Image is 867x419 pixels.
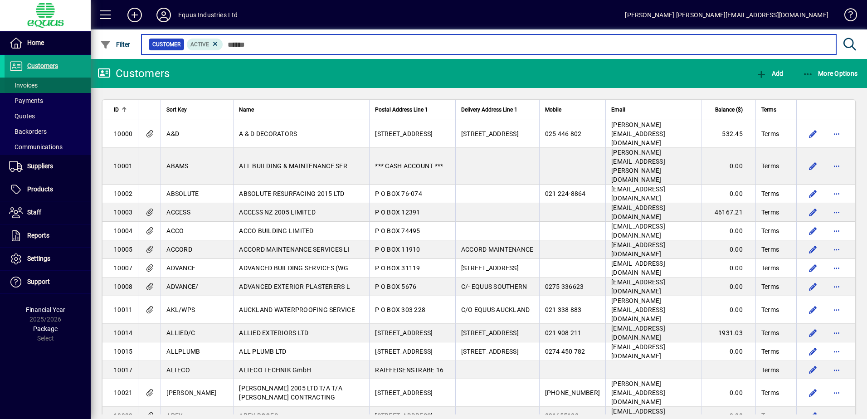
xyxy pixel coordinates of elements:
a: Backorders [5,124,91,139]
span: ALLIED/C [166,329,195,336]
span: AUCKLAND WATERPROOFING SERVICE [239,306,355,313]
td: 0.00 [701,222,755,240]
span: [PHONE_NUMBER] [545,389,600,396]
span: A & D DECORATORS [239,130,297,137]
button: Edit [806,186,820,201]
a: Invoices [5,78,91,93]
span: Balance ($) [715,105,743,115]
td: 0.00 [701,379,755,407]
div: [PERSON_NAME] [PERSON_NAME][EMAIL_ADDRESS][DOMAIN_NAME] [625,8,828,22]
span: 10007 [114,264,132,272]
span: 10005 [114,246,132,253]
button: More options [829,326,844,340]
td: 0.00 [701,259,755,278]
span: 10008 [114,283,132,290]
a: Reports [5,224,91,247]
button: Edit [806,224,820,238]
span: Payments [9,97,43,104]
span: 025 446 802 [545,130,582,137]
button: Edit [806,385,820,400]
span: [EMAIL_ADDRESS][DOMAIN_NAME] [611,278,665,295]
button: Edit [806,159,820,173]
button: Edit [806,344,820,359]
span: [EMAIL_ADDRESS][DOMAIN_NAME] [611,325,665,341]
span: ADVANCED EXTERIOR PLASTERERS L [239,283,350,290]
span: Terms [761,263,779,273]
span: Email [611,105,625,115]
a: Staff [5,201,91,224]
span: [STREET_ADDRESS] [461,264,519,272]
div: Customers [97,66,170,81]
span: 10017 [114,366,132,374]
span: 10001 [114,162,132,170]
td: 0.00 [701,278,755,296]
span: Quotes [9,112,35,120]
span: ID [114,105,119,115]
div: Name [239,105,364,115]
span: ACCO [166,227,184,234]
button: More options [829,127,844,141]
span: Terms [761,245,779,254]
span: ADVANCE [166,264,195,272]
span: Add [756,70,783,77]
span: Terms [761,208,779,217]
button: Edit [806,302,820,317]
span: Settings [27,255,50,262]
a: Support [5,271,91,293]
span: ABSOLUTE RESURFACING 2015 LTD [239,190,344,197]
span: Mobile [545,105,561,115]
button: Profile [149,7,178,23]
span: Terms [761,305,779,314]
button: More options [829,279,844,294]
span: P O BOX 74495 [375,227,420,234]
td: 0.00 [701,296,755,324]
button: More options [829,205,844,219]
span: 0274 450 782 [545,348,585,355]
button: More options [829,363,844,377]
span: Communications [9,143,63,151]
button: More options [829,242,844,257]
span: Terms [761,282,779,291]
span: [EMAIL_ADDRESS][DOMAIN_NAME] [611,204,665,220]
span: [PERSON_NAME] 2005 LTD T/A T/A [PERSON_NAME] CONTRACTING [239,385,342,401]
span: Terms [761,161,779,171]
span: ALLIED EXTERIORS LTD [239,329,308,336]
button: More options [829,224,844,238]
span: Staff [27,209,41,216]
span: Package [33,325,58,332]
span: [PERSON_NAME][EMAIL_ADDRESS][DOMAIN_NAME] [611,297,665,322]
button: Edit [806,205,820,219]
a: Home [5,32,91,54]
button: More Options [800,65,860,82]
button: More options [829,159,844,173]
span: Name [239,105,254,115]
a: Communications [5,139,91,155]
span: 10003 [114,209,132,216]
span: Financial Year [26,306,65,313]
span: 10011 [114,306,132,313]
span: Suppliers [27,162,53,170]
span: [STREET_ADDRESS] [461,130,519,137]
span: 10000 [114,130,132,137]
span: Terms [761,328,779,337]
span: [PERSON_NAME] [166,389,216,396]
span: 10021 [114,389,132,396]
span: Invoices [9,82,38,89]
span: Terms [761,365,779,375]
span: 021 908 211 [545,329,582,336]
span: P O BOX 76-074 [375,190,422,197]
span: A&D [166,130,179,137]
div: Mobile [545,105,600,115]
span: ACCESS [166,209,190,216]
a: Quotes [5,108,91,124]
span: P O BOX 5676 [375,283,416,290]
span: [STREET_ADDRESS] [375,130,433,137]
span: Delivery Address Line 1 [461,105,517,115]
span: Filter [100,41,131,48]
span: [PERSON_NAME][EMAIL_ADDRESS][DOMAIN_NAME] [611,380,665,405]
td: 1931.03 [701,324,755,342]
button: Filter [98,36,133,53]
span: ALTECO [166,366,190,374]
span: ALTECO TECHNIK GmbH [239,366,311,374]
a: Knowledge Base [838,2,856,31]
